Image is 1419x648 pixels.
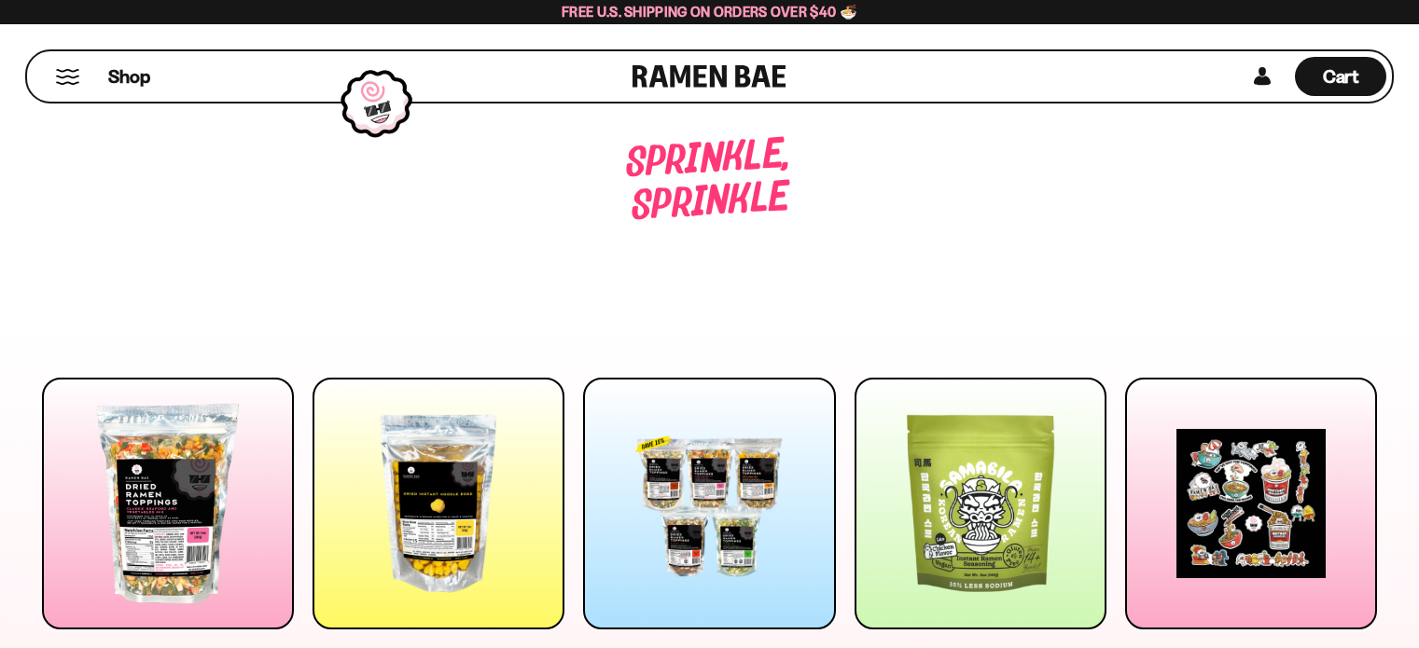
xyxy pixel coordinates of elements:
span: Cart [1323,65,1359,88]
span: Free U.S. Shipping on Orders over $40 🍜 [562,3,857,21]
a: Shop [108,57,150,96]
span: Shop [108,64,150,90]
div: Cart [1295,51,1386,102]
button: Mobile Menu Trigger [55,69,80,85]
